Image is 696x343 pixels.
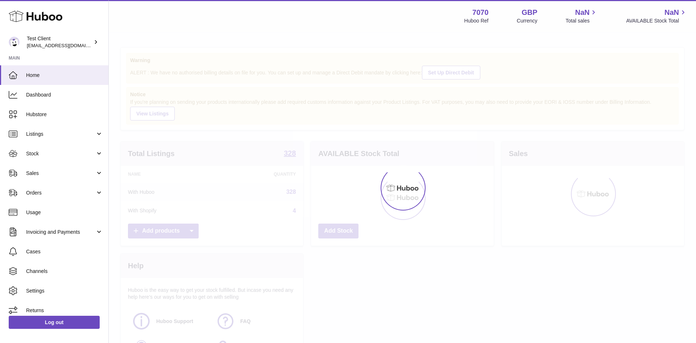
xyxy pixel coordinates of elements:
[517,17,538,24] div: Currency
[626,8,687,24] a: NaN AVAILABLE Stock Total
[26,91,103,98] span: Dashboard
[26,248,103,255] span: Cases
[565,8,598,24] a: NaN Total sales
[626,17,687,24] span: AVAILABLE Stock Total
[26,229,95,236] span: Invoicing and Payments
[472,8,489,17] strong: 7070
[26,72,103,79] span: Home
[26,209,103,216] span: Usage
[26,268,103,275] span: Channels
[565,17,598,24] span: Total sales
[26,189,95,196] span: Orders
[26,170,95,177] span: Sales
[26,287,103,294] span: Settings
[26,131,95,138] span: Listings
[26,307,103,314] span: Returns
[9,37,20,48] img: internalAdmin-7070@internal.huboo.com
[9,316,100,329] a: Log out
[464,17,489,24] div: Huboo Ref
[26,111,103,118] span: Hubstore
[522,8,537,17] strong: GBP
[27,42,107,48] span: [EMAIL_ADDRESS][DOMAIN_NAME]
[27,35,92,49] div: Test Client
[664,8,679,17] span: NaN
[26,150,95,157] span: Stock
[575,8,589,17] span: NaN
